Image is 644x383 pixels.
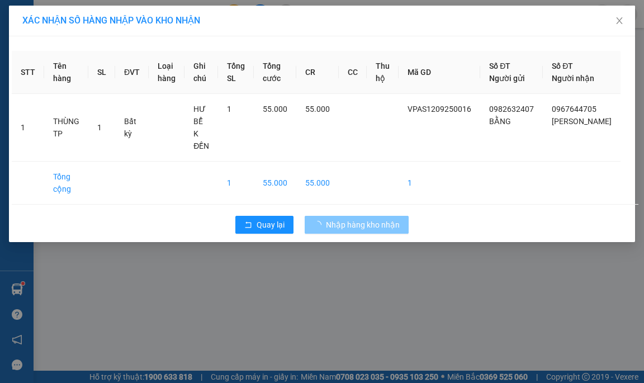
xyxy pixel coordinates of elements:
[44,162,88,205] td: Tổng cộng
[88,18,150,32] span: Bến xe [GEOGRAPHIC_DATA]
[218,51,254,94] th: Tổng SL
[254,51,296,94] th: Tổng cước
[193,105,209,150] span: HƯ BỂ K ĐỀN
[552,117,612,126] span: [PERSON_NAME]
[604,6,635,37] button: Close
[296,51,339,94] th: CR
[12,94,44,162] td: 1
[44,94,88,162] td: THÙNG TP
[227,105,231,114] span: 1
[339,51,367,94] th: CC
[263,105,287,114] span: 55.000
[44,51,88,94] th: Tên hàng
[149,51,184,94] th: Loại hàng
[305,216,409,234] button: Nhập hàng kho nhận
[552,105,596,114] span: 0967644705
[235,216,293,234] button: rollbackQuay lại
[3,81,68,88] span: In ngày:
[115,51,149,94] th: ĐVT
[399,162,480,205] td: 1
[326,219,400,231] span: Nhập hàng kho nhận
[244,221,252,230] span: rollback
[184,51,218,94] th: Ghi chú
[399,51,480,94] th: Mã GD
[305,105,330,114] span: 55.000
[489,62,510,70] span: Số ĐT
[97,123,102,132] span: 1
[115,94,149,162] td: Bất kỳ
[4,7,54,56] img: logo
[296,162,339,205] td: 55.000
[314,221,326,229] span: loading
[254,162,296,205] td: 55.000
[88,50,137,56] span: Hotline: 19001152
[88,51,115,94] th: SL
[489,105,534,114] span: 0982632407
[408,105,471,114] span: VPAS1209250016
[615,16,624,25] span: close
[218,162,254,205] td: 1
[88,6,153,16] strong: ĐỒNG PHƯỚC
[25,81,68,88] span: 08:14:08 [DATE]
[56,71,116,79] span: VPLV1209250001
[257,219,285,231] span: Quay lại
[30,60,137,69] span: -----------------------------------------
[22,15,200,26] span: XÁC NHẬN SỐ HÀNG NHẬP VÀO KHO NHẬN
[88,34,154,48] span: 01 Võ Văn Truyện, KP.1, Phường 2
[367,51,399,94] th: Thu hộ
[489,74,525,83] span: Người gửi
[552,74,594,83] span: Người nhận
[12,51,44,94] th: STT
[3,72,116,79] span: [PERSON_NAME]:
[489,117,511,126] span: BẰNG
[552,62,573,70] span: Số ĐT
